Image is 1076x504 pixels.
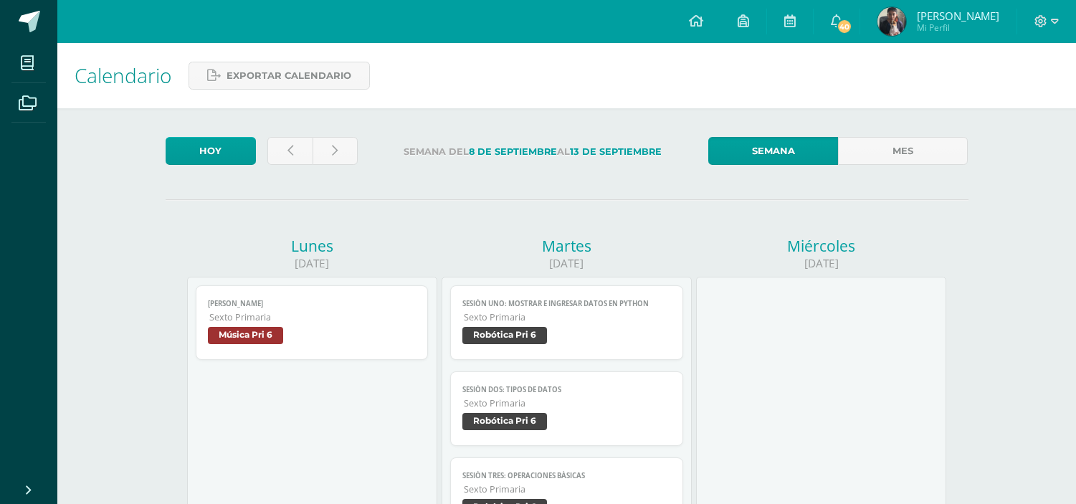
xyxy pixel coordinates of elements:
[464,311,671,323] span: Sexto Primaria
[450,371,683,446] a: Sesión Dos: Tipos de DatosSexto PrimariaRobótica Pri 6
[75,62,171,89] span: Calendario
[464,483,671,495] span: Sexto Primaria
[917,22,999,34] span: Mi Perfil
[462,471,671,480] span: Sesión Tres: Operaciones Básicas
[450,285,683,360] a: Sesión Uno: Mostrar e ingresar Datos en PythonSexto PrimariaRobótica Pri 6
[917,9,999,23] span: [PERSON_NAME]
[209,311,416,323] span: Sexto Primaria
[442,256,692,271] div: [DATE]
[838,137,968,165] a: Mes
[208,327,283,344] span: Música Pri 6
[187,236,437,256] div: Lunes
[369,137,697,166] label: Semana del al
[227,62,351,89] span: Exportar calendario
[877,7,906,36] img: 69e9ff024baf8be56ac945828655ed65.png
[208,299,416,308] span: [PERSON_NAME]
[462,299,671,308] span: Sesión Uno: Mostrar e ingresar Datos en Python
[462,413,547,430] span: Robótica Pri 6
[189,62,370,90] a: Exportar calendario
[469,146,557,157] strong: 8 de Septiembre
[696,256,946,271] div: [DATE]
[837,19,852,34] span: 40
[462,385,671,394] span: Sesión Dos: Tipos de Datos
[696,236,946,256] div: Miércoles
[196,285,429,360] a: [PERSON_NAME]Sexto PrimariaMúsica Pri 6
[166,137,256,165] a: Hoy
[464,397,671,409] span: Sexto Primaria
[462,327,547,344] span: Robótica Pri 6
[442,236,692,256] div: Martes
[708,137,838,165] a: Semana
[187,256,437,271] div: [DATE]
[570,146,662,157] strong: 13 de Septiembre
